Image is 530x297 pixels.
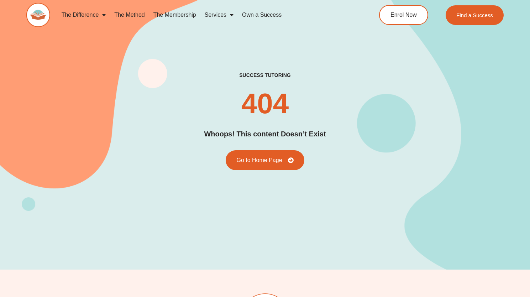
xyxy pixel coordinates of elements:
[149,7,200,23] a: The Membership
[379,5,428,25] a: Enrol Now
[239,72,290,78] h2: success tutoring
[57,7,110,23] a: The Difference
[238,7,286,23] a: Own a Success
[236,157,282,163] span: Go to Home Page
[200,7,238,23] a: Services
[110,7,149,23] a: The Method
[446,5,504,25] a: Find a Success
[390,12,417,18] span: Enrol Now
[204,129,326,140] h2: Whoops! This content Doesn’t Exist
[57,7,352,23] nav: Menu
[226,150,304,170] a: Go to Home Page
[456,12,493,18] span: Find a Success
[241,89,289,118] h2: 404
